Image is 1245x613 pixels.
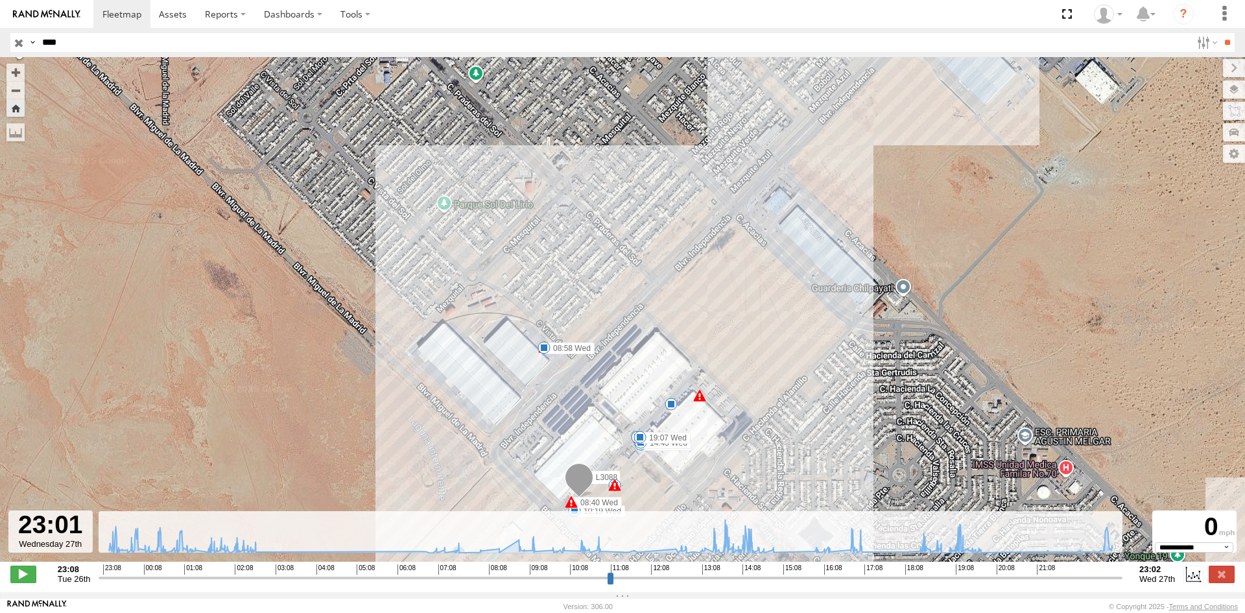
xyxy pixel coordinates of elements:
[1173,4,1194,25] i: ?
[276,564,294,575] span: 03:08
[956,564,974,575] span: 19:08
[10,566,36,583] label: Play/Stop
[1089,5,1127,24] div: Roberto Garcia
[58,564,91,574] strong: 23:08
[702,564,720,575] span: 13:08
[864,564,883,575] span: 17:08
[438,564,456,575] span: 07:08
[27,33,38,52] label: Search Query
[640,432,691,444] label: 19:07 Wed
[538,341,551,354] div: 7
[184,564,202,575] span: 01:08
[235,564,253,575] span: 02:08
[571,497,622,509] label: 08:40 Wed
[611,564,629,575] span: 11:08
[103,564,121,575] span: 23:08
[1223,145,1245,163] label: Map Settings
[530,564,548,575] span: 09:08
[6,81,25,99] button: Zoom out
[824,564,842,575] span: 16:08
[641,439,691,451] label: 09:54 Wed
[563,603,613,610] div: Version: 306.00
[997,564,1015,575] span: 20:08
[397,564,416,575] span: 06:08
[6,64,25,81] button: Zoom in
[651,564,669,575] span: 12:08
[783,564,801,575] span: 15:08
[570,564,588,575] span: 10:08
[1209,566,1235,583] label: Close
[1037,564,1055,575] span: 21:08
[544,343,595,354] label: 08:58 Wed
[596,473,617,482] span: L3088
[1154,512,1235,542] div: 0
[489,564,507,575] span: 08:08
[58,574,91,584] span: Tue 26th Aug 2025
[905,564,923,575] span: 18:08
[693,389,706,402] div: 25
[1169,603,1238,610] a: Terms and Conditions
[1192,33,1220,52] label: Search Filter Options
[665,398,678,411] div: 7
[6,99,25,117] button: Zoom Home
[641,437,691,449] label: 14:45 Wed
[13,10,80,19] img: rand-logo.svg
[7,600,67,613] a: Visit our Website
[316,564,335,575] span: 04:08
[608,479,621,492] div: 67
[6,123,25,141] label: Measure
[1139,564,1175,574] strong: 23:02
[1109,603,1238,610] div: © Copyright 2025 -
[144,564,162,575] span: 00:08
[742,564,761,575] span: 14:08
[1139,574,1175,584] span: Wed 27th Aug 2025
[357,564,375,575] span: 05:08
